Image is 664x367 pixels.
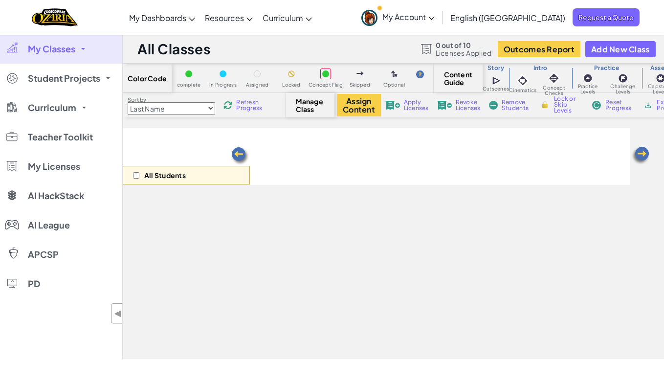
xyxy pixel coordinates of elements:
span: English ([GEOGRAPHIC_DATA]) [450,13,565,23]
h1: All Classes [137,40,210,58]
img: IconInteractive.svg [547,71,561,85]
img: IconCutscene.svg [492,75,502,86]
span: Locked [282,82,300,88]
span: Licenses Applied [436,49,492,57]
h3: Story [483,64,509,72]
img: IconReset.svg [592,101,601,110]
img: Home [32,7,77,27]
span: Resources [205,13,244,23]
img: avatar [361,10,377,26]
button: Outcomes Report [498,41,580,57]
h3: Intro [509,64,572,72]
span: In Progress [209,82,237,88]
span: Optional [383,82,405,88]
span: Refresh Progress [236,99,266,111]
span: Reset Progress [605,99,635,111]
span: Apply Licenses [404,99,429,111]
img: IconHint.svg [416,70,424,78]
img: IconLock.svg [540,100,550,109]
img: IconArchive.svg [643,101,653,110]
span: Assigned [246,82,269,88]
p: All Students [144,171,186,179]
a: My Account [356,2,440,33]
span: ◀ [114,306,122,321]
img: IconPracticeLevel.svg [583,73,593,83]
span: Manage Class [296,97,325,113]
img: Arrow_Left.png [230,146,250,166]
span: Teacher Toolkit [28,133,93,141]
a: My Dashboards [124,4,200,31]
span: AI HackStack [28,191,84,200]
span: Cutscenes [483,86,509,92]
label: Sort by [128,96,215,104]
span: Revoke Licenses [456,99,481,111]
img: IconReload.svg [223,101,232,110]
a: Curriculum [258,4,317,31]
span: Curriculum [263,13,303,23]
img: IconRemoveStudents.svg [489,101,498,110]
span: Cinematics [509,88,536,93]
span: Skipped [350,82,370,88]
img: IconLicenseRevoke.svg [437,101,452,110]
span: Practice Levels [572,84,604,94]
span: Student Projects [28,74,100,83]
span: My Dashboards [129,13,186,23]
span: My Classes [28,45,75,53]
img: IconSkippedLevel.svg [356,71,364,75]
img: IconChallengeLevel.svg [618,73,628,83]
span: 0 out of 10 [436,41,492,49]
img: IconCinematic.svg [516,74,530,88]
button: Assign Content [337,94,381,116]
span: My Account [382,12,435,22]
span: Concept Checks [536,85,571,96]
img: IconLicenseApply.svg [385,101,400,110]
span: Remove Students [502,99,531,111]
span: Content Guide [444,70,473,86]
a: English ([GEOGRAPHIC_DATA]) [445,4,570,31]
a: Resources [200,4,258,31]
h3: Practice [572,64,642,72]
span: Curriculum [28,103,76,112]
span: Concept Flag [309,82,343,88]
span: My Licenses [28,162,80,171]
a: Request a Quote [573,8,640,26]
span: Lock or Skip Levels [554,96,583,114]
span: Challenge Levels [604,84,642,94]
span: complete [177,82,201,88]
a: Ozaria by CodeCombat logo [32,7,77,27]
button: Add New Class [585,41,656,57]
span: AI League [28,221,70,229]
span: Color Code [128,74,167,82]
img: IconOptionalLevel.svg [391,70,398,78]
img: Arrow_Left.png [631,146,650,165]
